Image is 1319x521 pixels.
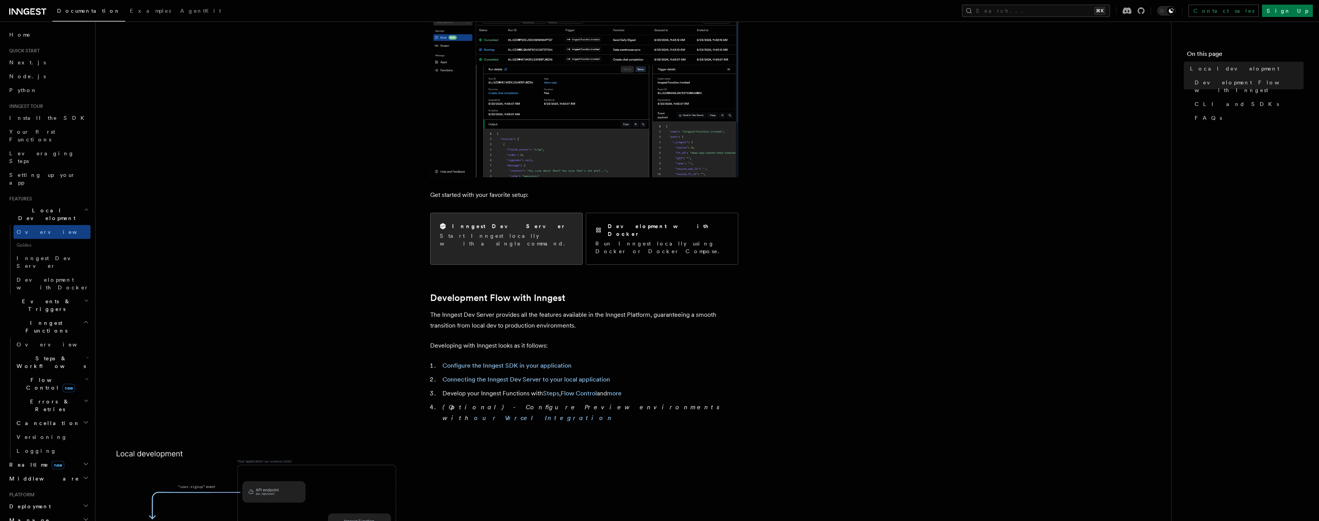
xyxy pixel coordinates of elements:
span: Guides [13,239,91,251]
span: Next.js [9,59,46,66]
button: Events & Triggers [6,294,91,316]
span: Node.js [9,73,46,79]
p: Start Inngest locally with a single command. [440,232,573,247]
a: Versioning [13,430,91,444]
span: Flow Control [13,376,85,392]
kbd: ⌘K [1094,7,1105,15]
span: Platform [6,492,35,498]
span: Local development [1190,65,1279,72]
span: Overview [17,229,96,235]
span: Your first Functions [9,129,55,143]
span: Home [9,31,31,39]
button: Errors & Retries [13,395,91,416]
a: Overview [13,338,91,351]
a: more [607,390,622,397]
span: Inngest Dev Server [17,255,82,269]
span: Steps & Workflows [13,355,86,370]
a: Development with DockerRun Inngest locally using Docker or Docker Compose. [586,213,738,265]
span: Examples [130,8,171,14]
a: Home [6,28,91,42]
span: Inngest Functions [6,319,83,334]
a: Install the SDK [6,111,91,125]
a: Connecting the Inngest Dev Server to your local application [442,376,610,383]
span: new [52,461,64,469]
a: Setting up your app [6,168,91,190]
span: Errors & Retries [13,398,84,413]
p: Developing with Inngest looks as it follows: [430,340,738,351]
li: Develop your Inngest Functions with , and [440,388,738,399]
span: Logging [17,448,57,454]
button: Steps & Workflows [13,351,91,373]
span: Events & Triggers [6,297,84,313]
span: Realtime [6,461,64,469]
a: Overview [13,225,91,239]
span: Documentation [57,8,121,14]
span: Features [6,196,32,202]
span: Python [9,87,37,93]
button: Realtimenew [6,458,91,472]
button: Local Development [6,203,91,225]
button: Flow Controlnew [13,373,91,395]
button: Toggle dark mode [1157,6,1176,15]
a: Contact sales [1188,5,1259,17]
em: (Optional) - Configure Preview environments with [442,403,724,422]
a: Development Flow with Inngest [430,292,565,303]
a: Node.js [6,69,91,83]
h2: Inngest Dev Server [452,222,566,230]
a: Steps [543,390,559,397]
button: Middleware [6,472,91,486]
span: Leveraging Steps [9,150,74,164]
button: Search...⌘K [962,5,1110,17]
div: Local Development [6,225,91,294]
a: Next.js [6,55,91,69]
a: Python [6,83,91,97]
a: Development with Docker [13,273,91,294]
span: Local Development [6,207,84,222]
p: The Inngest Dev Server provides all the features available in the Inngest Platform, guaranteeing ... [430,309,738,331]
h4: On this page [1187,49,1304,62]
a: Local development [1187,62,1304,76]
a: Inngest Dev ServerStart Inngest locally with a single command. [430,213,583,265]
a: Inngest Dev Server [13,251,91,273]
a: Leveraging Steps [6,146,91,168]
span: FAQs [1195,114,1222,122]
a: Your first Functions [6,125,91,146]
a: our Vercel Integration [474,414,614,422]
a: Examples [125,2,176,21]
h2: Development with Docker [608,222,729,238]
p: Get started with your favorite setup: [430,190,738,200]
span: Cancellation [13,419,80,427]
button: Deployment [6,499,91,513]
a: Documentation [52,2,125,22]
span: Setting up your app [9,172,75,186]
a: Configure the Inngest SDK in your application [442,362,572,369]
a: Development Flow with Inngest [1192,76,1304,97]
span: AgentKit [180,8,221,14]
div: Inngest Functions [6,338,91,458]
span: new [62,384,75,392]
span: Versioning [17,434,67,440]
button: Inngest Functions [6,316,91,338]
span: CLI and SDKs [1195,100,1279,108]
span: Overview [17,341,96,348]
span: Install the SDK [9,115,89,121]
button: Cancellation [13,416,91,430]
span: Development Flow with Inngest [1195,79,1304,94]
span: Development with Docker [17,277,89,291]
a: Logging [13,444,91,458]
a: Sign Up [1262,5,1313,17]
a: Flow Control [561,390,597,397]
a: AgentKit [176,2,226,21]
a: FAQs [1192,111,1304,125]
span: Quick start [6,48,40,54]
p: Run Inngest locally using Docker or Docker Compose. [595,240,729,255]
span: Inngest tour [6,103,43,109]
span: Middleware [6,475,79,482]
span: Deployment [6,503,51,510]
a: CLI and SDKs [1192,97,1304,111]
